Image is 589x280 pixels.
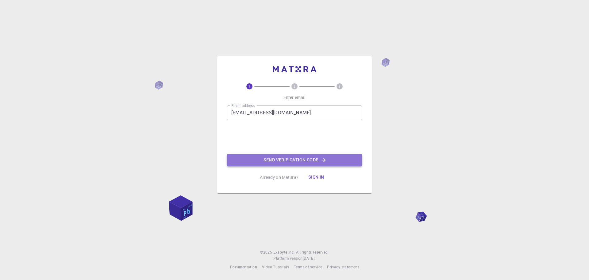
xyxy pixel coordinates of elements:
span: © 2025 [260,249,273,255]
iframe: reCAPTCHA [248,125,341,149]
span: Terms of service [294,264,322,269]
text: 3 [339,84,341,89]
p: Already on Mat3ra? [260,174,298,180]
label: Email address [231,103,255,108]
a: Documentation [230,264,257,270]
a: [DATE]. [303,255,316,262]
span: Documentation [230,264,257,269]
span: Exabyte Inc. [273,250,295,254]
span: Privacy statement [327,264,359,269]
span: Video Tutorials [262,264,289,269]
a: Video Tutorials [262,264,289,270]
button: Sign in [303,171,329,183]
p: Enter email [283,94,306,101]
span: All rights reserved. [296,249,329,255]
text: 2 [294,84,295,89]
span: Platform version [273,255,302,262]
span: [DATE] . [303,256,316,261]
a: Privacy statement [327,264,359,270]
a: Exabyte Inc. [273,249,295,255]
a: Terms of service [294,264,322,270]
text: 1 [248,84,250,89]
button: Send verification code [227,154,362,166]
